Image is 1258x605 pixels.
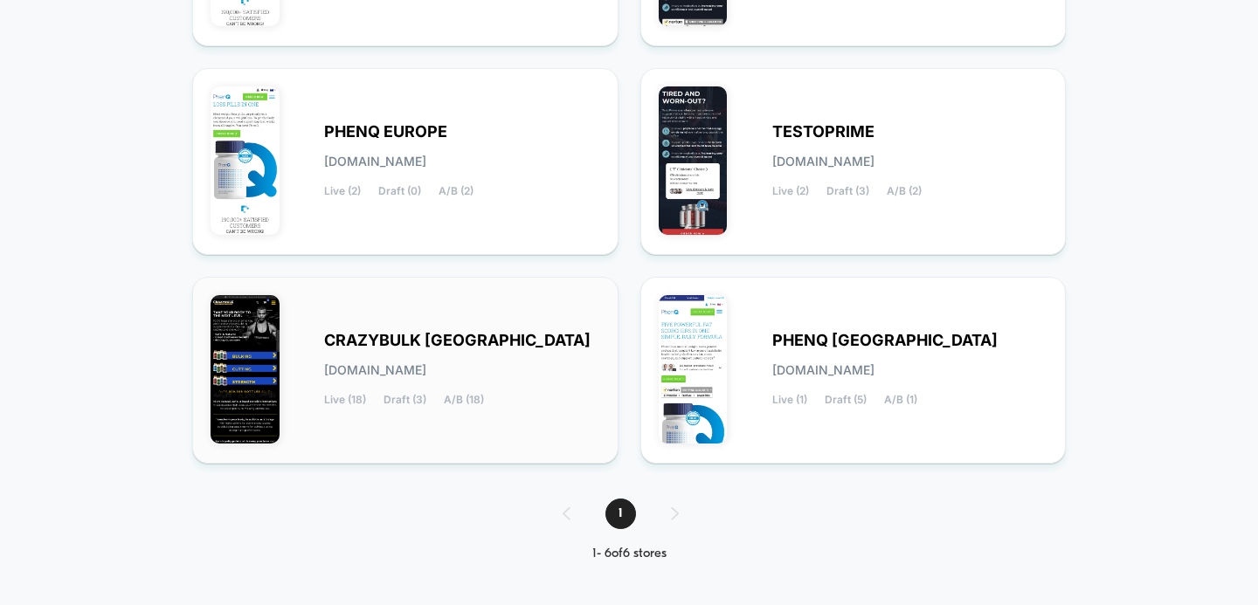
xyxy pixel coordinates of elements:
img: CRAZYBULK_USA [211,295,280,443]
span: Live (2) [324,185,361,197]
span: Live (1) [772,394,807,406]
span: PHENQ [GEOGRAPHIC_DATA] [772,334,998,347]
span: TESTOPRIME [772,126,874,138]
span: Draft (3) [826,185,869,197]
span: CRAZYBULK [GEOGRAPHIC_DATA] [324,334,591,347]
span: PHENQ EUROPE [324,126,447,138]
span: Draft (5) [825,394,867,406]
img: TESTOPRIME [659,86,728,235]
span: A/B (18) [444,394,484,406]
span: Draft (3) [384,394,426,406]
span: 1 [605,498,636,529]
span: [DOMAIN_NAME] [772,155,874,168]
span: A/B (2) [439,185,473,197]
span: [DOMAIN_NAME] [772,364,874,376]
span: A/B (2) [887,185,922,197]
span: Draft (0) [378,185,421,197]
div: 1 - 6 of 6 stores [545,547,714,561]
img: PHENQ_USA [659,295,728,443]
img: PHENQ_EUROPE [211,86,280,235]
span: A/B (1) [884,394,917,406]
span: [DOMAIN_NAME] [324,155,426,168]
span: [DOMAIN_NAME] [324,364,426,376]
span: Live (2) [772,185,809,197]
span: Live (18) [324,394,366,406]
